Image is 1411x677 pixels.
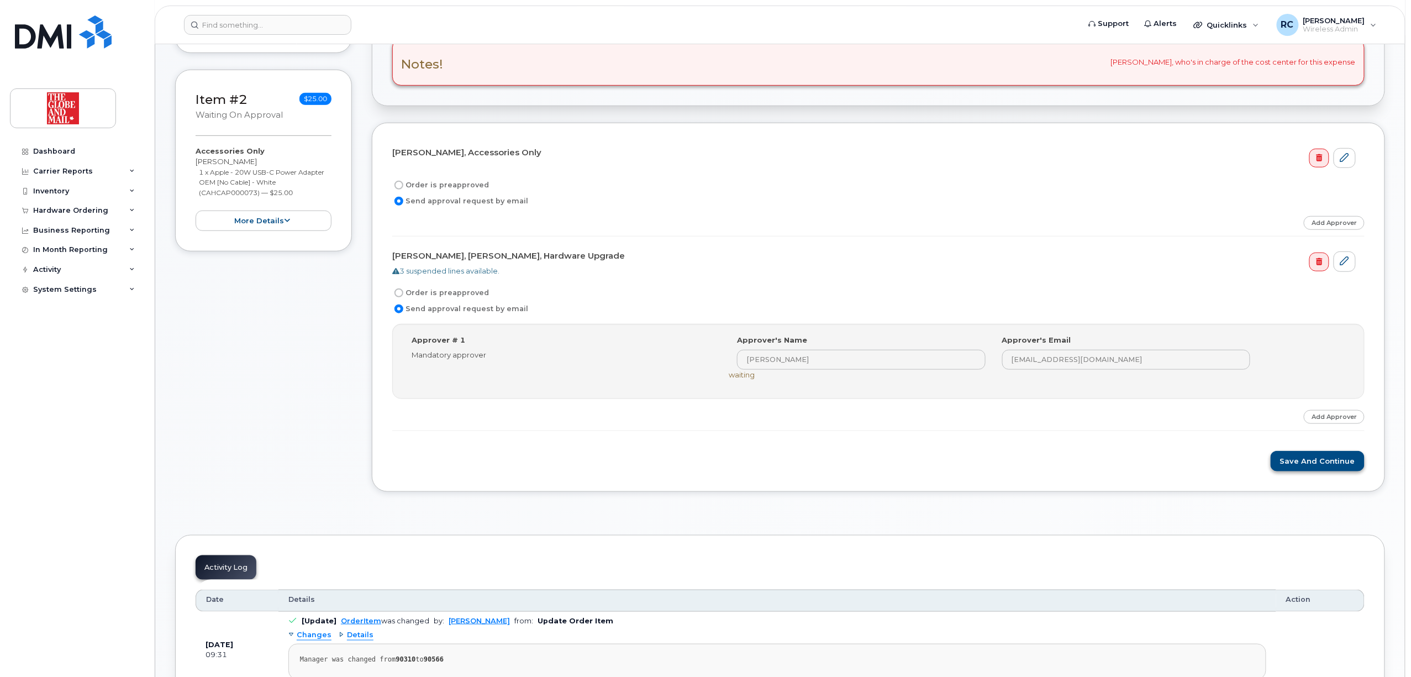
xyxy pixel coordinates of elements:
[1186,14,1267,36] div: Quicklinks
[206,650,268,660] div: 09:31
[1303,25,1365,34] span: Wireless Admin
[199,168,325,197] small: 1 x Apple - 20W USB-C Power Adapter OEM [No Cable] - White (CAHCAP000073) — $25.00
[737,335,807,345] label: Approver's Name
[1276,590,1365,612] th: Action
[1098,18,1129,29] span: Support
[1271,451,1365,471] button: Save and Continue
[196,211,331,231] button: more details
[1207,20,1247,29] span: Quicklinks
[392,286,489,300] label: Order is preapproved
[449,617,510,625] a: [PERSON_NAME]
[1281,18,1294,32] span: RC
[206,641,233,649] b: [DATE]
[1304,410,1365,424] a: Add Approver
[196,146,265,155] strong: Accessories Only
[196,110,283,120] small: Waiting On Approval
[737,350,986,370] input: Input
[1002,350,1251,370] input: Input
[392,302,528,316] label: Send approval request by email
[729,370,755,379] span: waiting
[300,655,1255,664] div: Manager was changed from to
[394,197,403,206] input: Send approval request by email
[196,146,331,231] div: [PERSON_NAME]
[1002,335,1071,345] label: Approver's Email
[299,93,331,105] span: $25.00
[206,595,224,605] span: Date
[1269,14,1384,36] div: Richard Chan
[297,630,331,641] span: Changes
[394,181,403,190] input: Order is preapproved
[424,655,444,663] strong: 90566
[412,350,712,360] div: Mandatory approver
[1137,13,1185,35] a: Alerts
[412,335,465,345] label: Approver # 1
[341,617,381,625] a: OrderItem
[1304,216,1365,230] a: Add Approver
[394,305,403,313] input: Send approval request by email
[1081,13,1137,35] a: Support
[392,266,1356,276] div: 3 suspended lines available.
[401,57,443,71] h3: Notes!
[1154,18,1177,29] span: Alerts
[392,195,528,208] label: Send approval request by email
[514,617,533,625] span: from:
[392,148,1356,158] h4: [PERSON_NAME], Accessories Only
[394,288,403,297] input: Order is preapproved
[434,617,444,625] span: by:
[396,655,415,663] strong: 90310
[302,617,336,625] b: [Update]
[538,617,613,625] b: Update Order Item
[392,179,489,192] label: Order is preapproved
[1303,16,1365,25] span: [PERSON_NAME]
[288,595,315,605] span: Details
[392,251,1356,261] h4: [PERSON_NAME], [PERSON_NAME], Hardware Upgrade
[341,617,429,625] div: was changed
[196,92,248,107] a: Item #2
[392,39,1365,85] div: [PERSON_NAME], who's in charge of the cost center for this expense
[347,630,373,641] span: Details
[184,15,351,35] input: Find something...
